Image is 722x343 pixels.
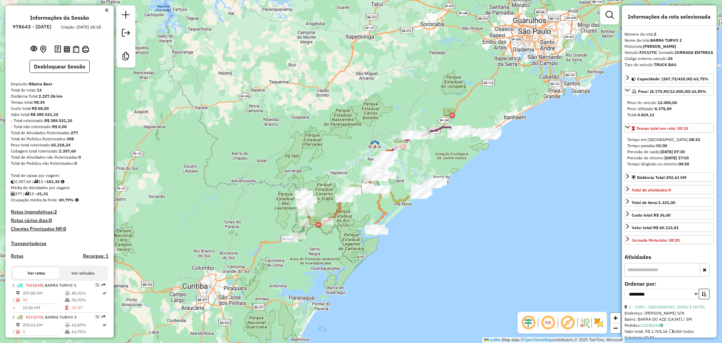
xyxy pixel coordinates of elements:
strong: 65.218,24 [51,142,70,147]
span: Peso do veículo: [627,100,677,105]
div: Veículo: [625,49,714,56]
div: Motorista: [625,43,714,49]
a: Zoom out [610,323,620,333]
div: Média de Atividades por viagem: [11,185,108,191]
div: Nome da rota: [625,37,714,43]
em: Média calculada utilizando a maior ocupação (%Peso ou %Cubagem) de cada rota da sessão. Rotas cro... [75,198,79,202]
span: | BARRA TURVO 2 [42,315,76,320]
div: Número da rota: [625,31,714,37]
strong: 00:55 [678,161,689,166]
span: Ocupação média da frota: [11,197,58,202]
div: Tempo total em rota: 09:33 [625,134,714,170]
strong: 277 [71,130,78,135]
button: Imprimir Rotas [81,44,90,54]
strong: Ribeira Beer [29,81,52,86]
strong: [DATE] 07:30 [660,149,685,154]
strong: R$ 389.531,10 [30,112,58,117]
a: Criar modelo [119,49,133,65]
i: Distância Total [16,323,20,327]
div: Valor total: [632,225,679,231]
a: Tempo total em rota: 09:33 [625,123,714,133]
img: PEDAGIO SANTA RITA [443,107,455,119]
span: 292,61 KM [666,175,686,180]
button: Ver veículos [60,267,106,279]
em: Rota exportada [102,283,106,287]
h4: Atividades [625,254,714,260]
div: Total de caixas por viagem: [11,173,108,179]
strong: JORNADA ENTREGA [674,50,713,55]
td: 10,56 KM [22,304,65,311]
a: OpenStreetMap [524,338,552,342]
strong: 8.175,89 [655,106,672,111]
td: / [12,328,16,335]
td: 32,51 KM [22,336,65,343]
strong: 24 [668,56,673,61]
a: Leaflet [484,338,500,342]
div: Distância Total: [11,93,108,99]
button: Visualizar relatório de Roteirização [62,44,71,54]
div: Cubagem: 10,34 [625,335,714,341]
div: Total de itens: [632,200,675,206]
strong: 0 [79,155,81,160]
div: Total de rotas: [11,87,108,93]
a: Jornada Motorista: 08:20 [625,235,714,244]
div: Map data © contributors,© 2025 TomTom, Microsoft [482,337,625,343]
td: 292,61 KM [22,322,65,328]
a: Exibir filtros [603,8,616,22]
h4: Recargas: 1 [83,253,108,259]
div: Depósito: [11,81,108,87]
img: Peruibe [486,129,495,138]
div: Distância Total: [632,175,686,181]
strong: FJV3J75 [639,50,656,55]
a: Valor total:R$ 60.113,81 [625,223,714,232]
a: Total de itens:1.321,00 [625,198,714,207]
div: Custo total: [11,105,108,112]
a: 12538246 [641,323,663,328]
i: Total de rotas [34,180,38,184]
a: Distância Total:292,61 KM [625,173,714,182]
img: PEDAGIO JUQUIA [394,139,407,151]
strong: 2.227,06 km [39,94,63,99]
i: % de utilização da cubagem [65,298,70,302]
img: Exibir/Ocultar setores [593,317,604,328]
img: PEDAGIO CAJATI [350,184,362,196]
div: - Total roteirizado: [11,118,108,124]
td: 337,85 KM [22,290,65,297]
strong: 9 [669,187,671,193]
div: Endereço: [PERSON_NAME] S/N [625,310,714,316]
div: Previsão de saída: [627,149,711,155]
h4: Clientes Priorizados NR: [11,226,108,232]
strong: 398 [67,136,74,141]
button: Ver rotas [13,267,60,279]
i: Observações [660,323,663,327]
strong: R$ 60.113,81 [653,225,679,230]
div: 2.357,60 / 13 = [11,179,108,185]
strong: TRUCK BAU [654,62,676,67]
div: - Total não roteirizado: [11,124,108,130]
span: 2 - [12,315,76,320]
div: Total: [627,112,711,118]
strong: [PERSON_NAME] [643,44,676,49]
h4: Rotas vários dias: [11,218,108,223]
img: Iguape [416,183,425,192]
h4: Informações da rota selecionada [625,14,714,20]
h4: Transportadoras [11,241,108,246]
i: Total de rotas [25,192,29,196]
td: / [12,297,16,303]
a: Rotas [11,253,23,259]
a: Nova sessão e pesquisa [119,8,133,23]
div: Tempo em [GEOGRAPHIC_DATA]: [627,137,711,143]
strong: 08:33 [689,137,700,142]
td: 32 [22,297,65,303]
div: Peso total roteirizado: [11,142,108,148]
i: Total de Atividades [11,192,15,196]
td: 85,51% [71,290,102,297]
h4: Rotas improdutivas: [11,209,108,215]
i: % de utilização da cubagem [65,330,70,334]
label: Ordenar por: [625,280,714,288]
i: % de utilização do peso [65,291,70,295]
td: 10:57 [71,304,102,311]
strong: 13.000,00 [658,100,677,105]
span: Exibir todos [669,329,694,334]
strong: 2 [654,32,656,37]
